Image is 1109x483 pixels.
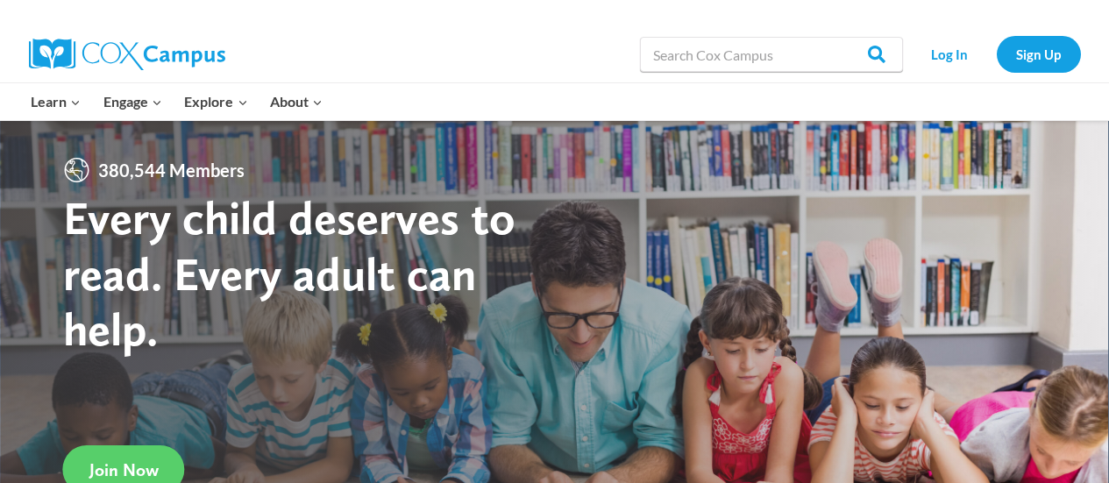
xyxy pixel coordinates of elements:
[270,90,323,113] span: About
[31,90,81,113] span: Learn
[20,83,334,120] nav: Primary Navigation
[184,90,247,113] span: Explore
[997,36,1081,72] a: Sign Up
[103,90,162,113] span: Engage
[640,37,903,72] input: Search Cox Campus
[912,36,988,72] a: Log In
[63,189,515,357] strong: Every child deserves to read. Every adult can help.
[912,36,1081,72] nav: Secondary Navigation
[91,156,252,184] span: 380,544 Members
[29,39,225,70] img: Cox Campus
[89,459,159,480] span: Join Now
